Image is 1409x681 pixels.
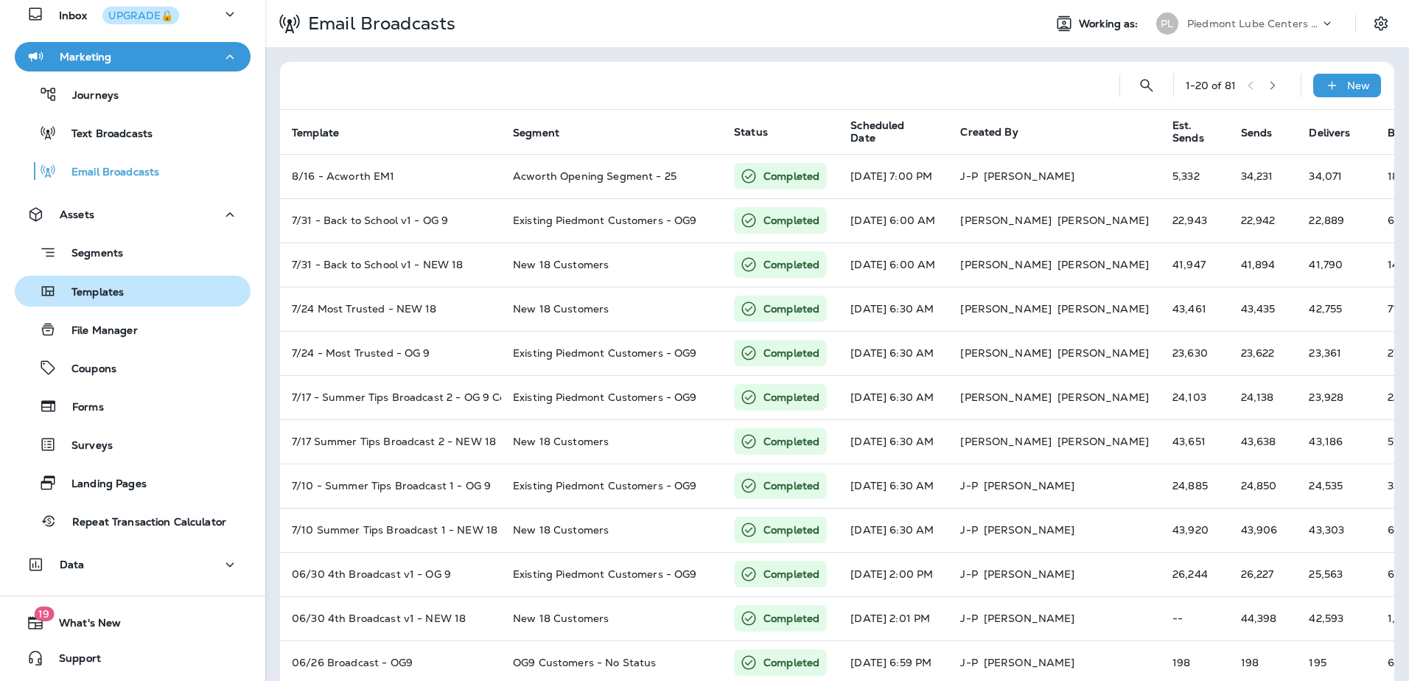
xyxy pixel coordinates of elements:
p: New [1347,80,1370,91]
td: 24,850 [1229,464,1298,508]
button: Marketing [15,42,251,71]
p: Assets [60,209,94,220]
button: Segments [15,237,251,268]
span: Status [734,125,768,139]
p: [PERSON_NAME] [1057,391,1149,403]
td: [DATE] 7:00 PM [839,154,948,198]
p: 7/31 - Back to School v1 - OG 9 [292,214,489,226]
button: Templates [15,276,251,307]
td: 24,103 [1161,375,1229,419]
button: Support [15,643,251,673]
p: J-P [960,524,977,536]
td: [DATE] 6:30 AM [839,508,948,552]
span: Scheduled Date [850,119,943,144]
p: J-P [960,480,977,492]
td: 24,535 [1297,464,1375,508]
td: 23,361 [1297,331,1375,375]
p: [PERSON_NAME] [984,657,1075,668]
p: 7/24 - Most Trusted - OG 9 [292,347,489,359]
p: Piedmont Lube Centers LLC [1187,18,1320,29]
p: [PERSON_NAME] [984,480,1075,492]
p: Completed [763,213,819,228]
td: [DATE] 6:30 AM [839,287,948,331]
p: Completed [763,434,819,449]
span: New 18 Customers [513,302,609,315]
td: 23,630 [1161,331,1229,375]
span: Delivers [1309,126,1369,139]
span: New 18 Customers [513,435,609,448]
td: [DATE] 6:00 AM [839,242,948,287]
p: Marketing [60,51,111,63]
span: New 18 Customers [513,523,609,537]
p: 7/24 Most Trusted - NEW 18 [292,303,489,315]
p: [PERSON_NAME] [1057,303,1149,315]
td: 26,244 [1161,552,1229,596]
td: [DATE] 2:01 PM [839,596,948,640]
button: Surveys [15,429,251,460]
p: 7/17 - Summer Tips Broadcast 2 - OG 9 Copy [292,391,489,403]
p: Completed [763,478,819,493]
td: [DATE] 6:30 AM [839,331,948,375]
button: Email Broadcasts [15,156,251,186]
p: [PERSON_NAME] [960,303,1052,315]
p: [PERSON_NAME] [960,259,1052,270]
td: 5,332 [1161,154,1229,198]
span: Sends [1241,127,1273,139]
p: Surveys [57,439,113,453]
td: 44,398 [1229,596,1298,640]
p: Templates [57,286,124,300]
button: Text Broadcasts [15,117,251,148]
div: UPGRADE🔒 [108,10,173,21]
p: [PERSON_NAME] [984,524,1075,536]
button: Landing Pages [15,467,251,498]
span: Segment [513,127,559,139]
p: Completed [763,611,819,626]
span: Working as: [1079,18,1141,30]
span: What's New [44,617,121,635]
p: [PERSON_NAME] [1057,259,1149,270]
td: [DATE] 2:00 PM [839,552,948,596]
p: Data [60,559,85,570]
p: [PERSON_NAME] [1057,436,1149,447]
td: 42,593 [1297,596,1375,640]
span: 19 [34,607,54,621]
span: Existing Piedmont Customers - OG9 [513,214,697,227]
td: 23,928 [1297,375,1375,419]
p: Completed [763,523,819,537]
td: 22,889 [1297,198,1375,242]
span: Acworth Opening Segment - 25 [513,170,676,183]
p: 06/26 Broadcast - OG9 [292,657,489,668]
p: Email Broadcasts [57,166,159,180]
button: Assets [15,200,251,229]
button: Repeat Transaction Calculator [15,506,251,537]
td: 23,622 [1229,331,1298,375]
td: 43,920 [1161,508,1229,552]
p: [PERSON_NAME] [960,391,1052,403]
p: Journeys [57,89,119,103]
p: Coupons [57,363,116,377]
td: 43,186 [1297,419,1375,464]
span: Segment [513,126,578,139]
span: New 18 Customers [513,258,609,271]
span: Template [292,127,339,139]
p: [PERSON_NAME] [984,612,1075,624]
p: Completed [763,169,819,184]
p: J-P [960,170,977,182]
td: 34,071 [1297,154,1375,198]
span: New 18 Customers [513,612,609,625]
p: Completed [763,567,819,582]
p: 7/17 Summer Tips Broadcast 2 - NEW 18 [292,436,489,447]
p: Completed [763,301,819,316]
td: [DATE] 6:00 AM [839,198,948,242]
p: Text Broadcasts [57,128,153,142]
p: Inbox [59,7,179,22]
td: 22,943 [1161,198,1229,242]
p: J-P [960,657,977,668]
p: J-P [960,612,977,624]
button: Journeys [15,79,251,110]
button: Settings [1368,10,1394,37]
td: [DATE] 6:30 AM [839,464,948,508]
p: Email Broadcasts [302,13,455,35]
p: [PERSON_NAME] [984,568,1075,580]
p: File Manager [57,324,138,338]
